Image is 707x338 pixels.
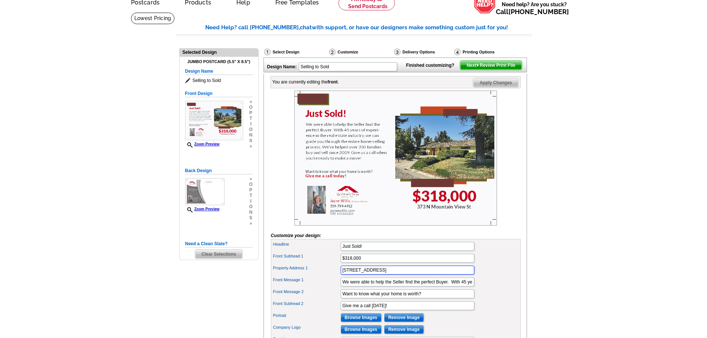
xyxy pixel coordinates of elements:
span: n [249,210,252,215]
label: Front Message 1 [273,277,340,283]
a: Zoom Preview [185,142,220,146]
iframe: LiveChat chat widget [559,165,707,338]
span: p [249,110,252,116]
a: Zoom Preview [185,207,220,211]
img: Select Design [264,49,271,55]
img: Customize [329,49,336,55]
span: Clear Selections [195,250,242,259]
img: small-thumb.jpg [185,178,225,205]
span: o [249,204,252,210]
input: Remove Image [384,325,424,334]
span: t [249,116,252,121]
img: button-next-arrow-white.png [476,63,479,67]
span: t [249,193,252,198]
span: » [249,221,252,226]
span: Need help? Are you stuck? [496,1,573,16]
div: Selected Design [180,49,258,56]
label: Front Message 2 [273,289,340,295]
b: front [328,79,338,85]
div: Need Help? call [PHONE_NUMBER], with support, or have our designers make something custom just fo... [205,23,532,32]
input: Browse Images [341,325,382,334]
img: Z18899461_00001_1.jpg [185,101,243,140]
span: » [249,176,252,182]
label: Portrait [273,312,340,319]
span: i [249,121,252,127]
span: » [249,99,252,105]
strong: Finished customizing? [406,63,459,68]
div: You are currently editing the . [272,79,339,85]
span: Selling to Sold [185,77,253,84]
span: Next Review Print File [460,61,521,70]
span: Call [496,8,569,16]
a: [PHONE_NUMBER] [508,8,569,16]
span: o [249,182,252,187]
h4: Jumbo Postcard (5.5" x 8.5") [185,59,253,64]
strong: Design Name: [267,64,297,69]
label: Property Address 1 [273,265,340,271]
label: Company Logo [273,324,340,331]
img: Delivery Options [394,49,400,55]
img: Printing Options & Summary [454,49,461,55]
h5: Front Design [185,90,253,97]
span: i [249,198,252,204]
span: o [249,105,252,110]
span: n [249,132,252,138]
span: chat [300,24,312,31]
div: Printing Options [454,48,520,56]
input: Browse Images [341,313,382,322]
div: Select Design [264,48,328,58]
i: Customize your design: [271,233,321,238]
span: s [249,215,252,221]
label: Front Subhead 2 [273,301,340,307]
span: p [249,187,252,193]
span: » [249,144,252,149]
label: Front Subhead 1 [273,253,340,259]
input: Remove Image [384,313,424,322]
img: Z18899461_00001_1.jpg [294,91,497,226]
span: o [249,127,252,132]
span: Apply Changes [473,78,518,87]
div: Delivery Options [393,48,454,56]
h5: Back Design [185,167,253,174]
span: s [249,138,252,144]
div: Customize [328,48,393,58]
h5: Design Name [185,68,253,75]
label: Headline [273,241,340,247]
h5: Need a Clean Slate? [185,240,253,247]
